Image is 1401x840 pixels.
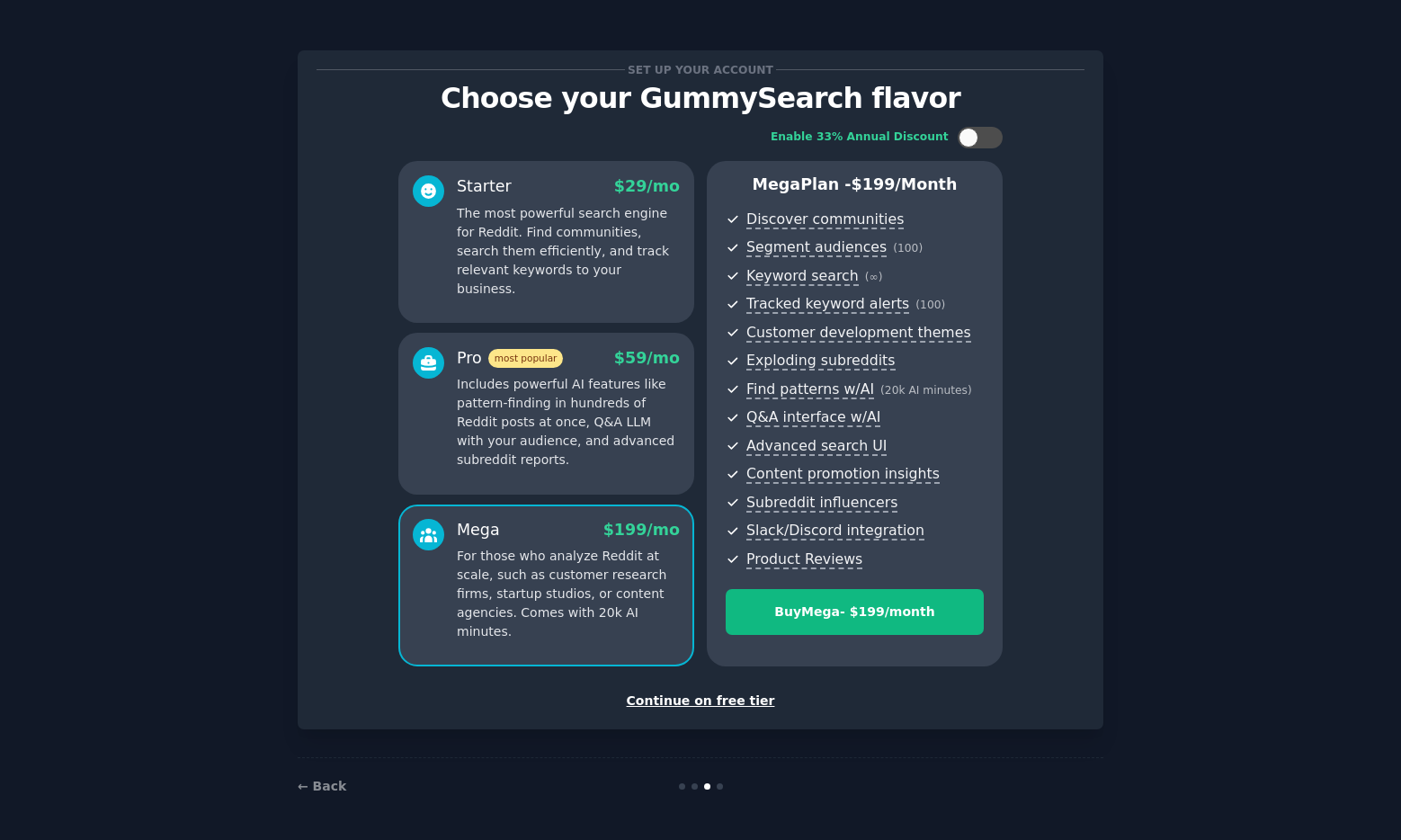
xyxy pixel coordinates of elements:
span: Subreddit influencers [746,494,897,513]
div: Mega [457,519,500,541]
p: Includes powerful AI features like pattern-finding in hundreds of Reddit posts at once, Q&A LLM w... [457,375,680,469]
span: $ 199 /mo [603,521,680,539]
span: Find patterns w/AI [746,380,874,399]
span: ( 100 ) [915,299,945,311]
span: Advanced search UI [746,437,887,456]
span: Customer development themes [746,324,971,343]
span: Discover communities [746,210,904,229]
div: Buy Mega - $ 199 /month [727,603,983,621]
span: Keyword search [746,267,859,286]
div: Enable 33% Annual Discount [771,130,949,146]
a: ← Back [298,779,346,793]
span: Set up your account [625,60,777,79]
span: Tracked keyword alerts [746,295,909,314]
span: $ 59 /mo [614,349,680,367]
button: BuyMega- $199/month [726,589,984,635]
span: Content promotion insights [746,465,940,484]
span: Segment audiences [746,238,887,257]
span: Slack/Discord integration [746,522,924,541]
span: Q&A interface w/AI [746,408,880,427]
div: Pro [457,347,563,370]
div: Starter [457,175,512,198]
span: ( 100 ) [893,242,923,255]
p: For those who analyze Reddit at scale, such as customer research firms, startup studios, or conte... [457,547,680,641]
span: $ 29 /mo [614,177,680,195]
span: Exploding subreddits [746,352,895,371]
span: $ 199 /month [852,175,958,193]
span: Product Reviews [746,550,862,569]
span: ( 20k AI minutes ) [880,384,972,397]
span: ( ∞ ) [865,271,883,283]
span: most popular [488,349,564,368]
p: Choose your GummySearch flavor [317,83,1084,114]
div: Continue on free tier [317,692,1084,710]
p: The most powerful search engine for Reddit. Find communities, search them efficiently, and track ... [457,204,680,299]
p: Mega Plan - [726,174,984,196]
